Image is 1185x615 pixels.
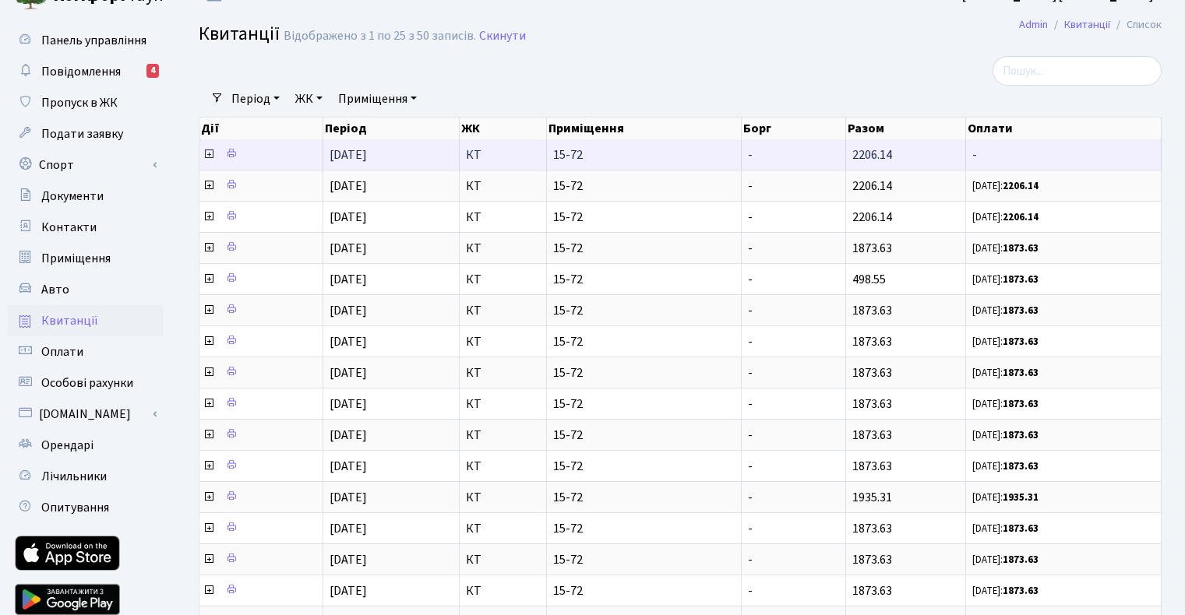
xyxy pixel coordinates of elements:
small: [DATE]: [972,304,1039,318]
small: [DATE]: [972,428,1039,442]
span: 1873.63 [852,458,892,475]
span: - [748,458,753,475]
span: КТ [466,398,541,410]
span: [DATE] [330,240,367,257]
span: 1935.31 [852,489,892,506]
span: КТ [466,429,541,441]
span: - [748,364,753,381]
a: Приміщення [8,243,164,274]
span: Пропуск в ЖК [41,94,118,111]
span: - [748,427,753,444]
b: 2206.14 [1003,179,1039,193]
a: Квитанції [8,305,164,336]
span: [DATE] [330,489,367,506]
span: КТ [466,585,541,597]
span: Документи [41,188,104,205]
a: Контакти [8,212,164,243]
span: [DATE] [330,333,367,350]
span: Орендарі [41,437,93,454]
span: КТ [466,336,541,348]
span: КТ [466,522,541,535]
a: Орендарі [8,430,164,461]
span: 15-72 [553,553,735,566]
span: КТ [466,367,541,379]
small: [DATE]: [972,397,1039,411]
a: Оплати [8,336,164,367]
span: 1873.63 [852,582,892,599]
span: 1873.63 [852,551,892,568]
small: [DATE]: [972,553,1039,567]
a: Квитанції [1064,16,1110,33]
span: 2206.14 [852,209,892,226]
span: 15-72 [553,367,735,379]
small: [DATE]: [972,459,1039,473]
span: 15-72 [553,211,735,223]
span: КТ [466,242,541,255]
span: [DATE] [330,551,367,568]
span: 15-72 [553,460,735,473]
span: [DATE] [330,582,367,599]
small: [DATE]: [972,241,1039,255]
span: 15-72 [553,429,735,441]
small: [DATE]: [972,272,1039,286]
span: [DATE] [330,209,367,226]
span: 15-72 [553,398,735,410]
small: [DATE]: [972,522,1039,536]
span: 1873.63 [852,520,892,537]
span: Опитування [41,499,109,516]
th: Борг [742,118,846,139]
span: 15-72 [553,242,735,255]
a: Панель управління [8,25,164,56]
span: 15-72 [553,304,735,317]
nav: breadcrumb [996,9,1185,41]
span: - [748,209,753,226]
span: 15-72 [553,273,735,286]
a: Повідомлення4 [8,56,164,87]
span: - [748,520,753,537]
span: - [748,240,753,257]
a: Опитування [8,492,164,523]
span: 15-72 [553,585,735,597]
small: [DATE]: [972,584,1039,598]
span: КТ [466,460,541,473]
a: Лічильники [8,461,164,492]
th: Період [323,118,460,139]
span: КТ [466,273,541,286]
span: Квитанції [41,312,98,329]
a: Admin [1019,16,1048,33]
span: КТ [466,491,541,504]
b: 1873.63 [1003,553,1039,567]
span: - [748,271,753,288]
span: Панель управління [41,32,146,49]
span: 1873.63 [852,240,892,257]
span: [DATE] [330,395,367,413]
span: КТ [466,180,541,192]
span: 15-72 [553,491,735,504]
span: [DATE] [330,458,367,475]
small: [DATE]: [972,490,1039,504]
span: - [748,551,753,568]
span: - [748,146,753,163]
div: Відображено з 1 по 25 з 50 записів. [284,29,476,44]
b: 1873.63 [1003,428,1039,442]
input: Пошук... [993,56,1162,86]
th: Разом [846,118,966,139]
span: 1873.63 [852,333,892,350]
b: 1873.63 [1003,272,1039,286]
span: Контакти [41,219,97,236]
div: 4 [146,64,159,78]
span: Приміщення [41,250,111,267]
b: 1873.63 [1003,397,1039,411]
span: - [748,333,753,350]
small: [DATE]: [972,366,1039,380]
small: [DATE]: [972,210,1039,224]
span: Подати заявку [41,125,123,142]
span: [DATE] [330,146,367,163]
a: Спорт [8,149,164,181]
span: [DATE] [330,520,367,537]
th: ЖК [460,118,548,139]
span: КТ [466,149,541,161]
a: Особові рахунки [8,367,164,399]
span: Лічильники [41,468,107,485]
span: Особові рахунки [41,374,133,392]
